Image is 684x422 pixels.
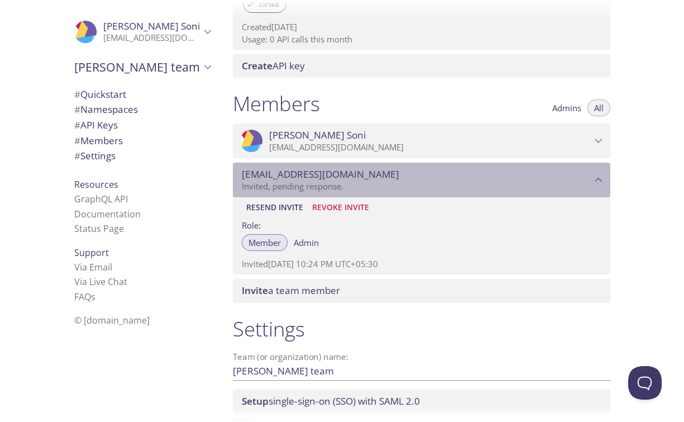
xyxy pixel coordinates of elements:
[242,168,399,181] span: [EMAIL_ADDRESS][DOMAIN_NAME]
[242,284,268,297] span: Invite
[242,395,269,407] span: Setup
[242,395,420,407] span: single-sign-on (SSO) with SAML 2.0
[74,88,80,101] span: #
[65,148,219,164] div: Team Settings
[246,201,303,214] span: Resend Invite
[103,32,200,44] p: [EMAIL_ADDRESS][DOMAIN_NAME]
[74,149,116,162] span: Settings
[233,163,610,197] div: 3572soham@gmail.com
[74,178,118,191] span: Resources
[65,53,219,82] div: Shaan's team
[242,216,601,233] label: Role:
[74,222,124,235] a: Status Page
[233,390,610,413] div: Setup SSO
[74,103,80,116] span: #
[74,291,95,303] a: FAQ
[74,246,109,259] span: Support
[74,314,150,326] span: © [DOMAIN_NAME]
[65,117,219,133] div: API Keys
[74,261,112,273] a: Via Email
[65,133,219,149] div: Members
[74,103,138,116] span: Namespaces
[74,193,128,205] a: GraphQL API
[74,134,123,147] span: Members
[242,181,591,192] p: Invited, pending response.
[103,20,200,32] span: [PERSON_NAME] Soni
[74,149,80,162] span: #
[233,279,610,302] div: Invite a team member
[242,258,601,270] p: Invited [DATE] 10:24 PM UTC+05:30
[308,198,374,216] button: Revoke Invite
[242,198,308,216] button: Resend Invite
[269,129,366,141] span: [PERSON_NAME] Soni
[242,34,601,45] p: Usage: 0 API calls this month
[242,21,601,33] p: Created [DATE]
[233,124,610,158] div: Shaan Soni
[74,59,200,75] span: [PERSON_NAME] team
[74,276,127,288] a: Via Live Chat
[287,234,326,251] button: Admin
[242,59,305,72] span: API key
[65,13,219,50] div: Shaan Soni
[269,142,591,153] p: [EMAIL_ADDRESS][DOMAIN_NAME]
[233,54,610,78] div: Create API Key
[242,234,288,251] button: Member
[74,118,118,131] span: API Keys
[242,59,272,72] span: Create
[65,87,219,102] div: Quickstart
[233,91,320,116] h1: Members
[74,88,126,101] span: Quickstart
[91,291,95,303] span: s
[312,201,369,214] span: Revoke Invite
[242,284,340,297] span: a team member
[233,353,349,361] label: Team (or organization) name:
[628,366,662,400] iframe: Help Scout Beacon - Open
[587,99,610,116] button: All
[65,102,219,117] div: Namespaces
[546,99,588,116] button: Admins
[74,134,80,147] span: #
[74,208,141,220] a: Documentation
[233,316,610,342] h1: Settings
[74,118,80,131] span: #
